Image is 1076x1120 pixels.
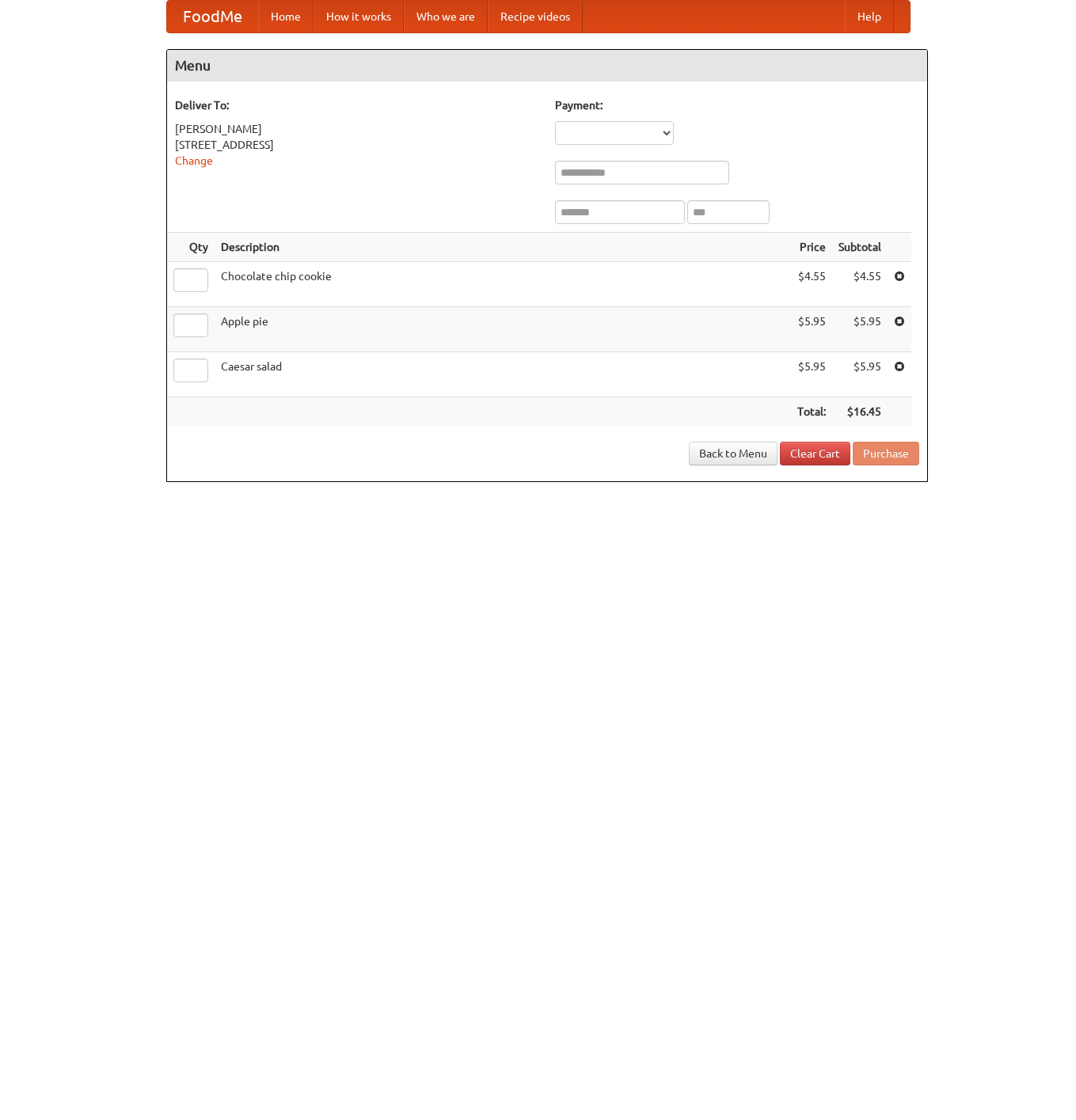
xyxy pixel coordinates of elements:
[853,442,919,465] button: Purchase
[175,121,539,137] div: [PERSON_NAME]
[314,1,404,32] a: How it works
[791,397,832,427] th: Total:
[845,1,894,32] a: Help
[167,50,927,82] h4: Menu
[791,262,832,307] td: $4.55
[175,97,539,113] h5: Deliver To:
[791,352,832,397] td: $5.95
[175,154,213,167] a: Change
[832,397,888,427] th: $16.45
[215,233,791,262] th: Description
[791,233,832,262] th: Price
[832,233,888,262] th: Subtotal
[167,1,258,32] a: FoodMe
[215,262,791,307] td: Chocolate chip cookie
[488,1,583,32] a: Recipe videos
[215,352,791,397] td: Caesar salad
[167,233,215,262] th: Qty
[258,1,314,32] a: Home
[780,442,850,465] a: Clear Cart
[832,307,888,352] td: $5.95
[832,352,888,397] td: $5.95
[404,1,488,32] a: Who we are
[555,97,919,113] h5: Payment:
[175,137,539,153] div: [STREET_ADDRESS]
[791,307,832,352] td: $5.95
[689,442,778,465] a: Back to Menu
[215,307,791,352] td: Apple pie
[832,262,888,307] td: $4.55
